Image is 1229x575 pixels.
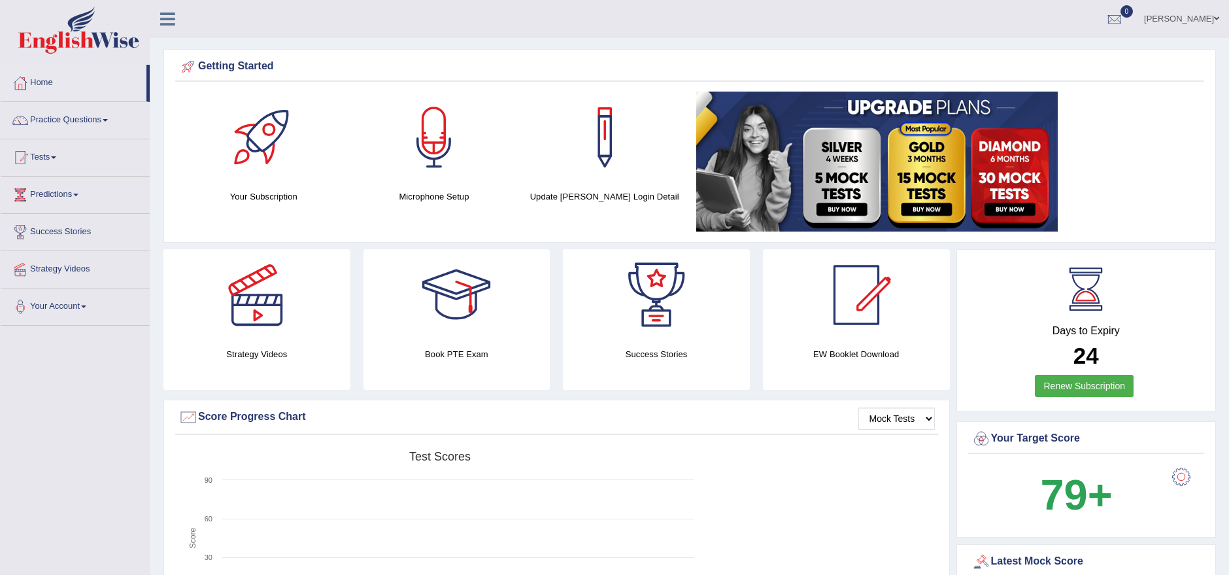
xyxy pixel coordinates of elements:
text: 30 [205,553,212,561]
a: Your Account [1,288,150,321]
h4: Book PTE Exam [363,347,550,361]
h4: Microphone Setup [356,190,513,203]
div: Latest Mock Score [971,552,1202,572]
a: Renew Subscription [1035,375,1134,397]
text: 60 [205,515,212,523]
div: Score Progress Chart [178,408,935,427]
b: 24 [1073,343,1099,368]
img: small5.jpg [696,92,1058,232]
a: Practice Questions [1,102,150,135]
div: Getting Started [178,57,1201,77]
a: Predictions [1,177,150,209]
h4: Update [PERSON_NAME] Login Detail [526,190,683,203]
h4: Days to Expiry [971,325,1202,337]
span: 0 [1120,5,1134,18]
a: Tests [1,139,150,172]
a: Success Stories [1,214,150,247]
a: Strategy Videos [1,251,150,284]
h4: Success Stories [563,347,750,361]
a: Home [1,65,146,97]
tspan: Score [188,528,197,549]
tspan: Test scores [409,450,471,463]
text: 90 [205,476,212,484]
h4: Your Subscription [185,190,343,203]
b: 79+ [1040,471,1112,519]
div: Your Target Score [971,429,1202,449]
h4: EW Booklet Download [763,347,950,361]
h4: Strategy Videos [163,347,350,361]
